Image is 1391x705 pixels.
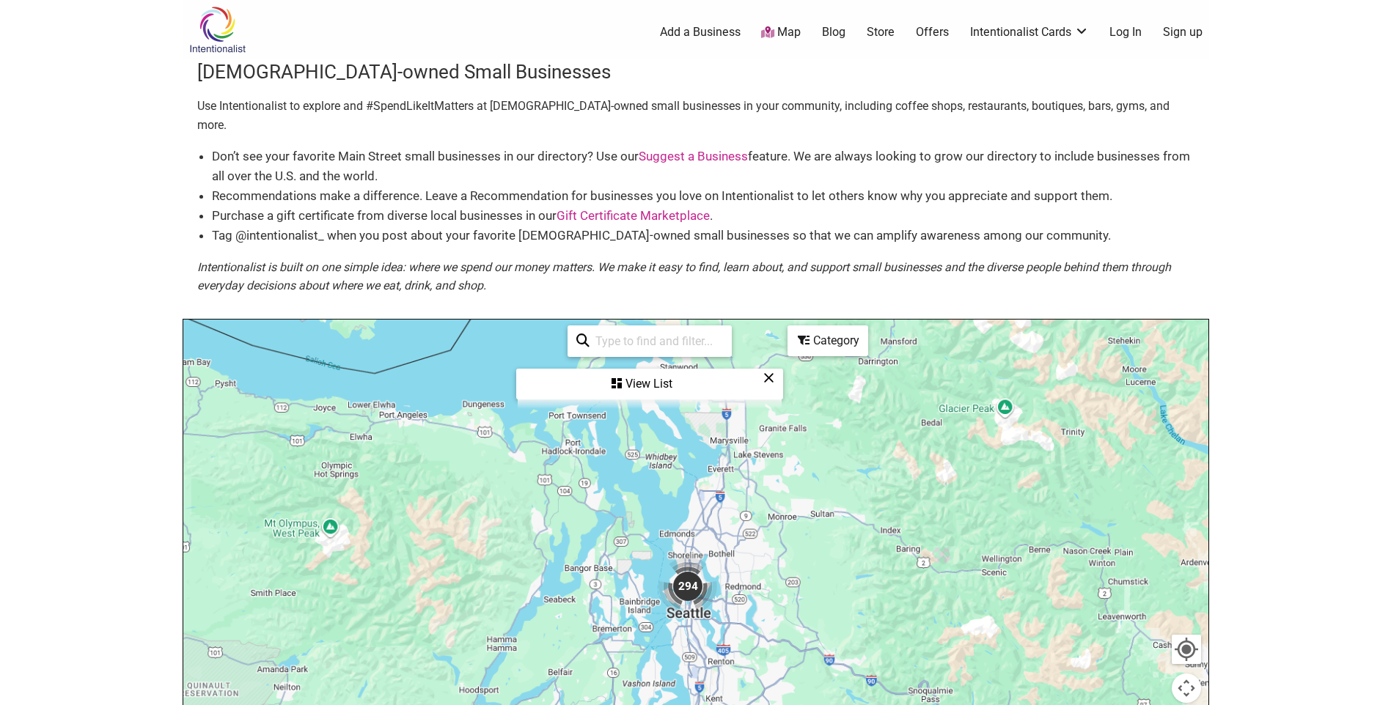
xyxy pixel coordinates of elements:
[1109,24,1142,40] a: Log In
[789,327,867,355] div: Category
[212,147,1194,186] li: Don’t see your favorite Main Street small businesses in our directory? Use our feature. We are al...
[822,24,845,40] a: Blog
[660,24,741,40] a: Add a Business
[916,24,949,40] a: Offers
[788,325,868,356] div: Filter by category
[1163,24,1203,40] a: Sign up
[197,260,1171,293] em: Intentionalist is built on one simple idea: where we spend our money matters. We make it easy to ...
[212,186,1194,206] li: Recommendations make a difference. Leave a Recommendation for businesses you love on Intentionali...
[518,370,782,398] div: View List
[516,369,783,399] div: See a list of the visible businesses
[557,208,710,223] a: Gift Certificate Marketplace
[197,97,1194,134] p: Use Intentionalist to explore and #SpendLikeItMatters at [DEMOGRAPHIC_DATA]-owned small businesse...
[639,149,748,163] a: Suggest a Business
[1172,635,1201,664] button: Your Location
[761,24,801,41] a: Map
[590,327,723,355] input: Type to find and filter...
[197,59,1194,85] h3: [DEMOGRAPHIC_DATA]-owned Small Businesses
[970,24,1089,40] a: Intentionalist Cards
[568,325,732,357] div: Type to search and filter
[867,24,895,40] a: Store
[212,206,1194,226] li: Purchase a gift certificate from diverse local businesses in our .
[1172,673,1201,703] button: Map camera controls
[183,6,252,53] img: Intentionalist
[212,226,1194,246] li: Tag @intentionalist_ when you post about your favorite [DEMOGRAPHIC_DATA]-owned small businesses ...
[658,557,717,616] div: 294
